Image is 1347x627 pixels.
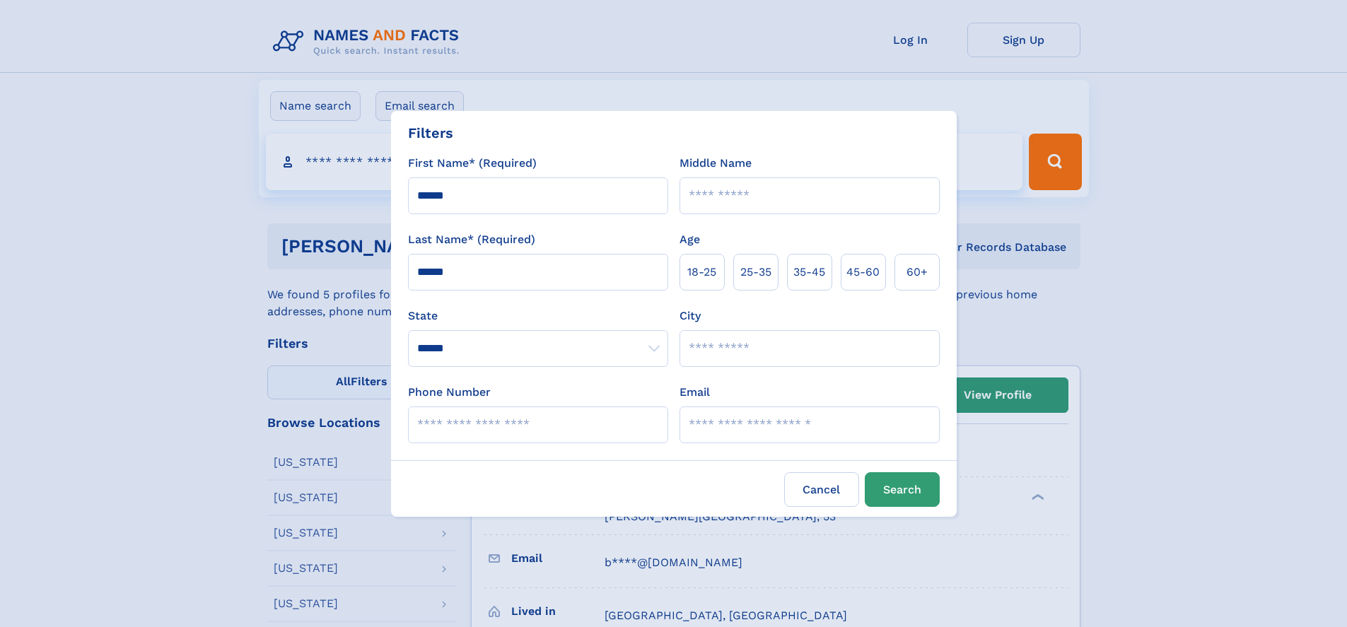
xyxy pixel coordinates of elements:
[408,384,491,401] label: Phone Number
[784,472,859,507] label: Cancel
[408,307,668,324] label: State
[408,155,537,172] label: First Name* (Required)
[906,264,928,281] span: 60+
[793,264,825,281] span: 35‑45
[680,307,701,324] label: City
[846,264,880,281] span: 45‑60
[680,155,752,172] label: Middle Name
[408,122,453,143] div: Filters
[680,384,710,401] label: Email
[865,472,940,507] button: Search
[740,264,771,281] span: 25‑35
[687,264,716,281] span: 18‑25
[408,231,535,248] label: Last Name* (Required)
[680,231,700,248] label: Age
